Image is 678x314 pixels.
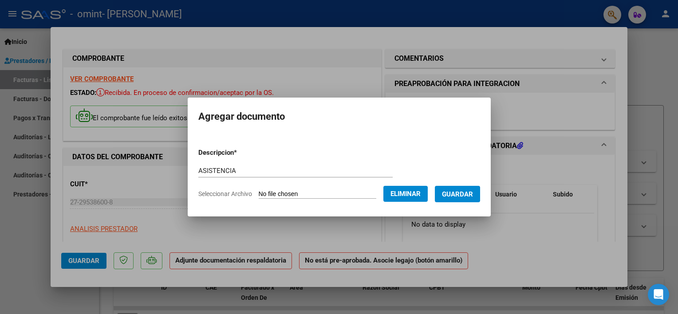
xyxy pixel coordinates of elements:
button: Eliminar [383,186,428,202]
div: Open Intercom Messenger [648,284,669,305]
span: Seleccionar Archivo [198,190,252,197]
span: Guardar [442,190,473,198]
h2: Agregar documento [198,108,480,125]
button: Guardar [435,186,480,202]
p: Descripcion [198,148,283,158]
span: Eliminar [390,190,421,198]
